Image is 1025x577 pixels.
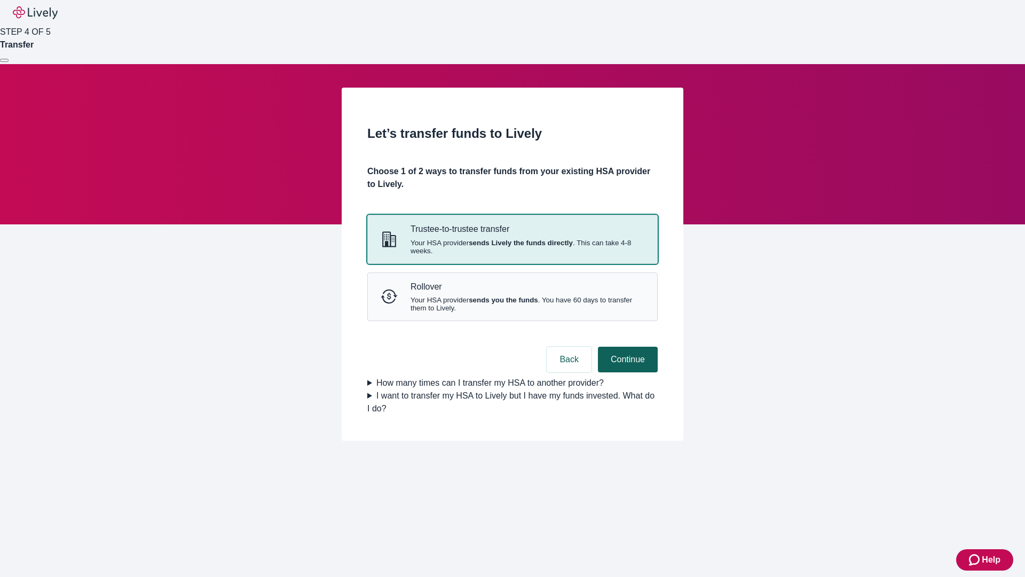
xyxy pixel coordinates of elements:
[411,296,644,312] span: Your HSA provider . You have 60 days to transfer them to Lively.
[598,347,658,372] button: Continue
[469,296,538,304] strong: sends you the funds
[411,239,644,255] span: Your HSA provider . This can take 4-8 weeks.
[368,215,657,263] button: Trustee-to-trusteeTrustee-to-trustee transferYour HSA providersends Lively the funds directly. Th...
[381,288,398,305] svg: Rollover
[367,165,658,191] h4: Choose 1 of 2 ways to transfer funds from your existing HSA provider to Lively.
[13,6,58,19] img: Lively
[381,231,398,248] svg: Trustee-to-trustee
[367,124,658,143] h2: Let’s transfer funds to Lively
[969,553,982,566] svg: Zendesk support icon
[411,282,644,292] p: Rollover
[547,347,592,372] button: Back
[982,553,1000,566] span: Help
[469,239,573,247] strong: sends Lively the funds directly
[367,377,658,389] summary: How many times can I transfer my HSA to another provider?
[411,224,644,234] p: Trustee-to-trustee transfer
[956,549,1013,571] button: Zendesk support iconHelp
[367,389,658,415] summary: I want to transfer my HSA to Lively but I have my funds invested. What do I do?
[368,273,657,321] button: RolloverRolloverYour HSA providersends you the funds. You have 60 days to transfer them to Lively.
